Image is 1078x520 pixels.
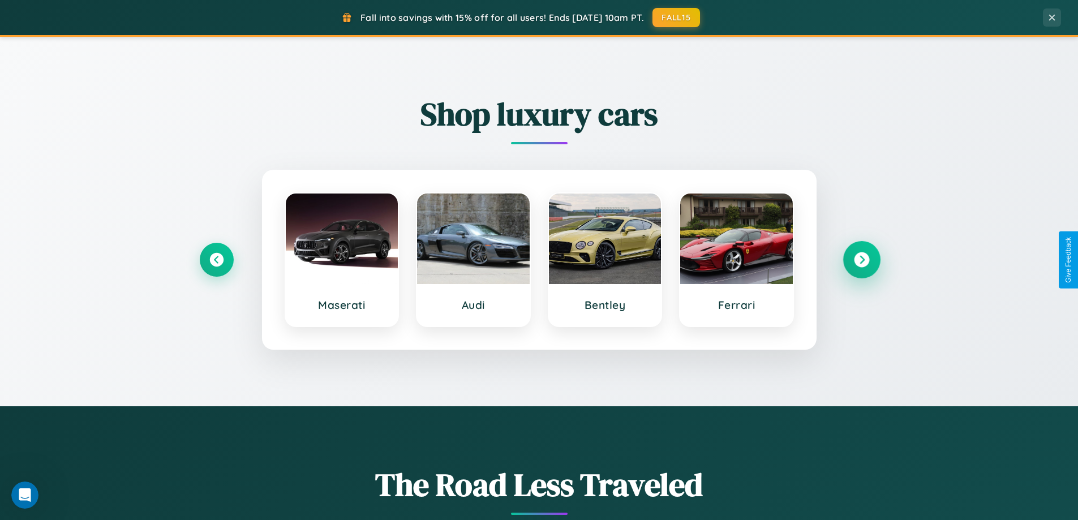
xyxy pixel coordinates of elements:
h1: The Road Less Traveled [200,463,879,506]
h3: Maserati [297,298,387,312]
button: FALL15 [652,8,700,27]
iframe: Intercom live chat [11,482,38,509]
h2: Shop luxury cars [200,92,879,136]
h3: Ferrari [692,298,781,312]
div: Give Feedback [1064,237,1072,283]
span: Fall into savings with 15% off for all users! Ends [DATE] 10am PT. [360,12,644,23]
h3: Audi [428,298,518,312]
h3: Bentley [560,298,650,312]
